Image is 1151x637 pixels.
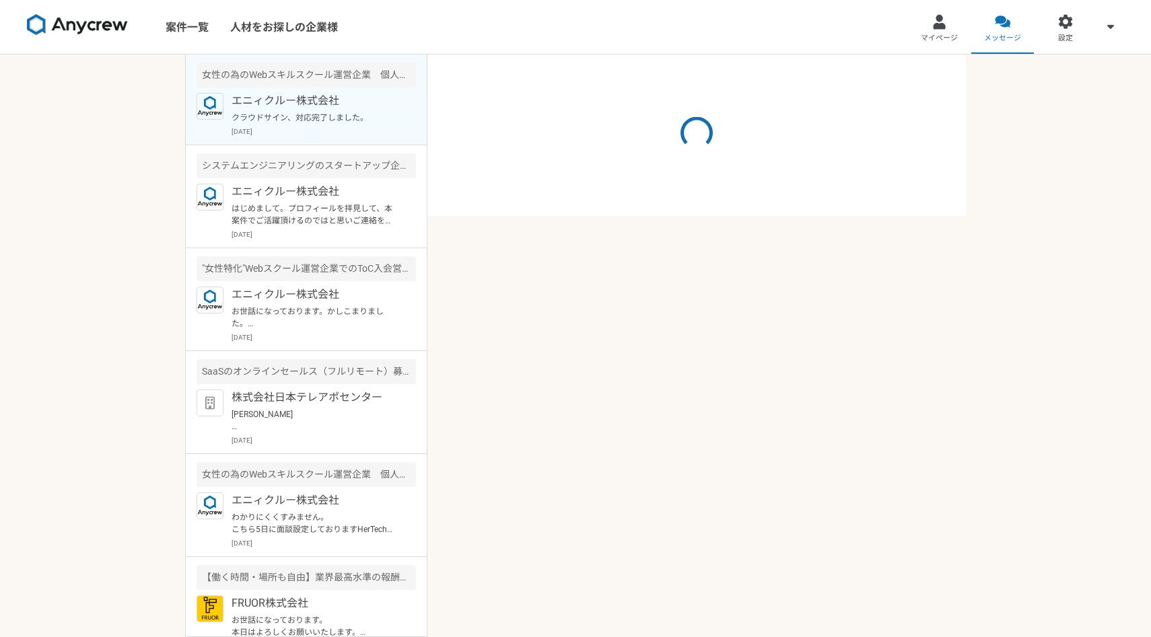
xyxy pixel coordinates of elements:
[197,256,416,281] div: "女性特化"Webスクール運営企業でのToC入会営業（フルリモート可）
[232,389,398,406] p: 株式会社日本テレアポセンター
[27,14,128,36] img: 8DqYSo04kwAAAAASUVORK5CYII=
[984,33,1021,44] span: メッセージ
[197,359,416,384] div: SaaSのオンラインセールス（フルリモート）募集
[197,63,416,87] div: 女性の為のWebスキルスクール運営企業 個人営業
[232,93,398,109] p: エニィクルー株式会社
[232,435,416,445] p: [DATE]
[197,389,223,416] img: default_org_logo-42cde973f59100197ec2c8e796e4974ac8490bb5b08a0eb061ff975e4574aa76.png
[232,511,398,535] p: わかりにくくすみません。 こちら5日に面談設定しておりますHerTech様となります。 ご確認よろしくお願いいたします。
[232,408,398,433] p: [PERSON_NAME] お世話になっております。 再度ご予約をいただきありがとうございます。 [DATE] 15:30 - 16:00にてご予約を確認いたしました。 メールアドレスへGoog...
[197,492,223,519] img: logo_text_blue_01.png
[232,126,416,137] p: [DATE]
[232,112,398,124] p: クラウドサイン、対応完了しました。
[197,93,223,120] img: logo_text_blue_01.png
[232,184,398,200] p: エニィクルー株式会社
[232,595,398,611] p: FRUOR株式会社
[197,462,416,487] div: 女性の為のWebスキルスクール運営企業 個人営業（フルリモート）
[232,305,398,330] p: お世話になっております。かしこまりました。 気になる案件等ございましたらお気軽にご連絡ください。 引き続きよろしくお願い致します。
[232,229,416,239] p: [DATE]
[232,492,398,509] p: エニィクルー株式会社
[1058,33,1073,44] span: 設定
[921,33,958,44] span: マイページ
[197,287,223,313] img: logo_text_blue_01.png
[197,153,416,178] div: システムエンジニアリングのスタートアップ企業 生成AIの新規事業のセールスを募集
[232,202,398,227] p: はじめまして。プロフィールを拝見して、本案件でご活躍頂けるのではと思いご連絡を差し上げました。 案件ページの内容をご確認頂き、もし条件など合致されるようでしたら是非詳細をご案内できればと思います...
[197,184,223,211] img: logo_text_blue_01.png
[232,538,416,548] p: [DATE]
[197,565,416,590] div: 【働く時間・場所も自由】業界最高水準の報酬率を誇るキャリアアドバイザーを募集！
[232,332,416,342] p: [DATE]
[232,287,398,303] p: エニィクルー株式会社
[197,595,223,622] img: FRUOR%E3%83%AD%E3%82%B3%E3%82%99.png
